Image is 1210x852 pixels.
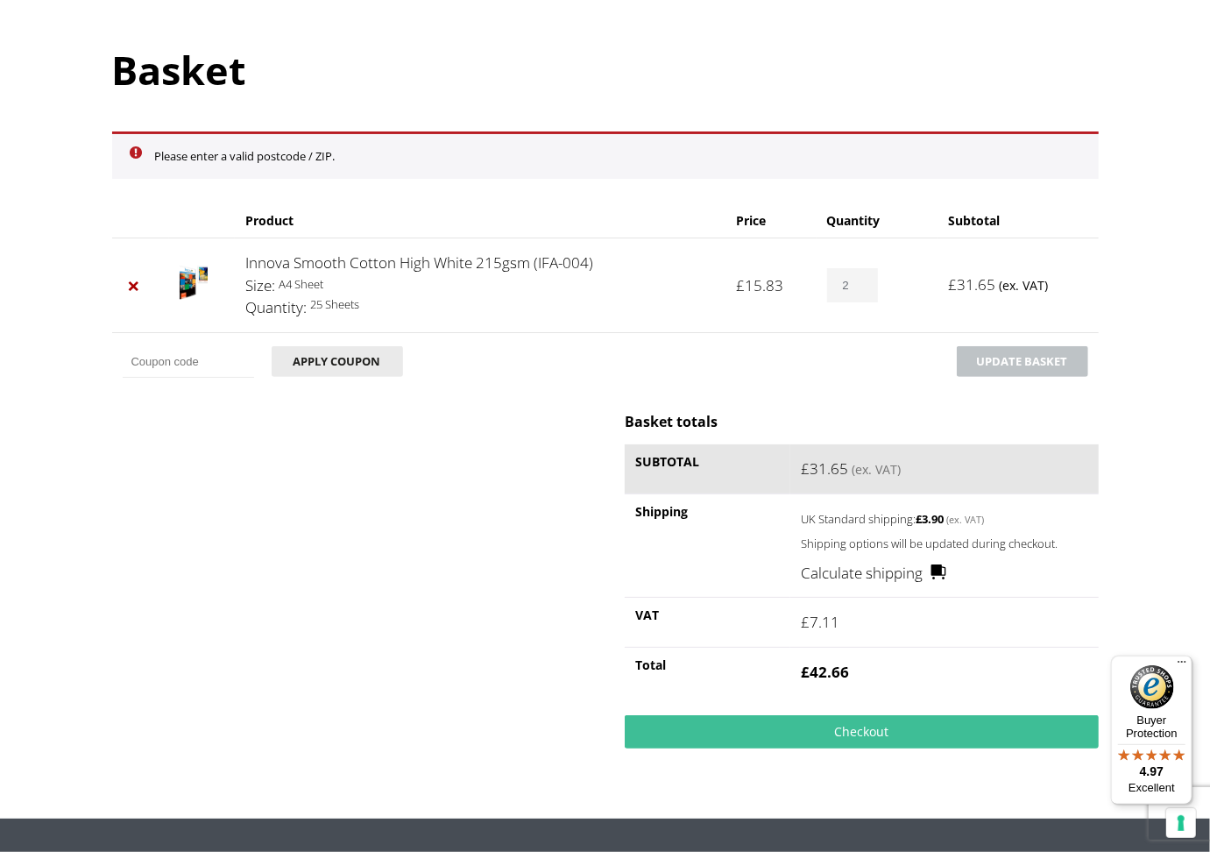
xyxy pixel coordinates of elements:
input: Product quantity [827,268,878,302]
small: (ex. VAT) [852,461,901,478]
button: Apply coupon [272,346,403,377]
bdi: 31.65 [948,274,995,295]
span: £ [801,458,810,479]
th: VAT [625,597,790,647]
input: Coupon code [123,346,254,378]
button: Menu [1171,656,1192,677]
dt: Size: [245,274,275,297]
small: (ex. VAT) [999,277,1048,294]
a: Innova Smooth Cotton High White 215gsm (IFA-004) [245,252,593,273]
th: Subtotal [625,444,790,494]
button: Trusted Shops TrustmarkBuyer Protection4.97Excellent [1111,656,1192,805]
p: Shipping options will be updated during checkout. [801,534,1087,554]
bdi: 7.11 [801,612,839,632]
bdi: 31.65 [801,458,848,479]
bdi: 3.90 [916,511,944,527]
button: Your consent preferences for tracking technologies [1166,808,1196,838]
th: Shipping [625,493,790,597]
span: £ [916,511,922,527]
th: Total [625,647,790,697]
small: (ex. VAT) [946,513,984,526]
h2: Basket totals [625,412,1098,431]
li: Please enter a valid postcode / ZIP. [155,146,1074,167]
th: Price [725,203,817,238]
p: Excellent [1111,781,1192,795]
button: Update basket [957,346,1088,377]
span: £ [801,662,810,682]
th: Quantity [817,203,938,238]
h1: Basket [112,43,1099,96]
bdi: 42.66 [801,662,849,682]
a: Checkout [625,715,1098,749]
a: Remove Innova Smooth Cotton High White 215gsm (IFA-004) from basket [123,274,145,297]
img: Innova Smooth Cotton High White 215gsm (IFA-004) [180,265,208,300]
p: 25 Sheets [245,295,715,315]
label: UK Standard shipping: [801,508,1059,529]
span: £ [948,274,957,295]
span: £ [736,275,745,295]
p: A4 Sheet [245,274,715,295]
span: 4.97 [1140,764,1164,778]
a: Calculate shipping [801,562,947,585]
p: Buyer Protection [1111,714,1192,740]
span: £ [801,612,810,632]
dt: Quantity: [245,296,307,319]
img: Trusted Shops Trustmark [1130,665,1174,709]
th: Subtotal [938,203,1099,238]
bdi: 15.83 [736,275,783,295]
th: Product [235,203,725,238]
